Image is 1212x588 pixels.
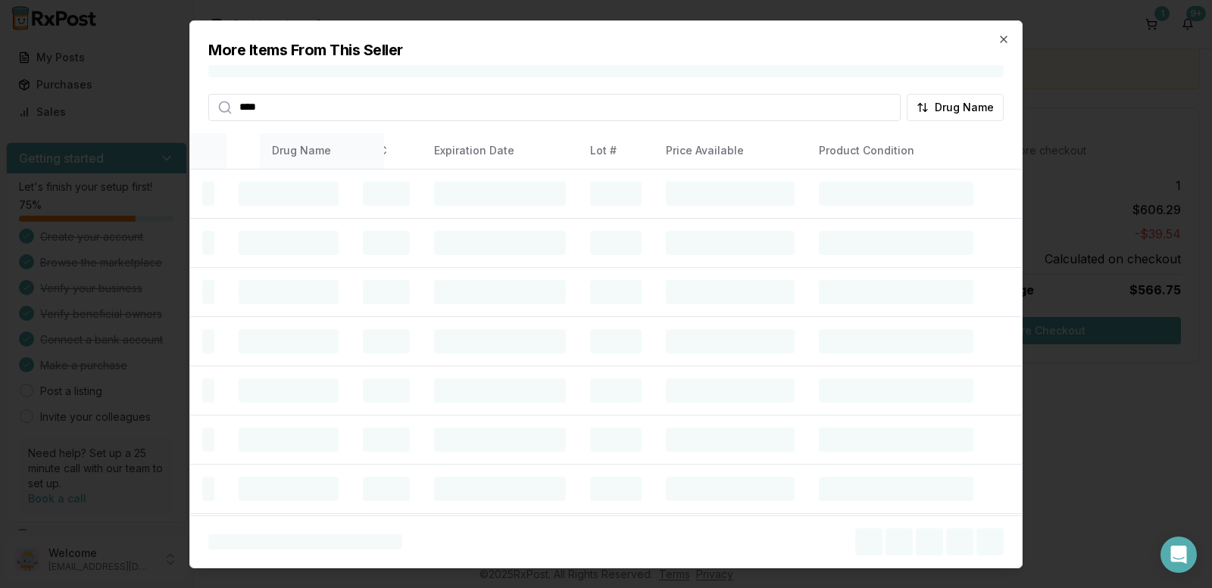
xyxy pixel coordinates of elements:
[654,132,807,169] th: Price Available
[260,132,384,169] th: Drug Name
[208,39,1004,60] h2: More Items From This Seller
[935,99,994,114] span: Drug Name
[351,132,422,169] th: NDC
[907,93,1004,120] button: Drug Name
[422,132,578,169] th: Expiration Date
[807,132,986,169] th: Product Condition
[578,132,654,169] th: Lot #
